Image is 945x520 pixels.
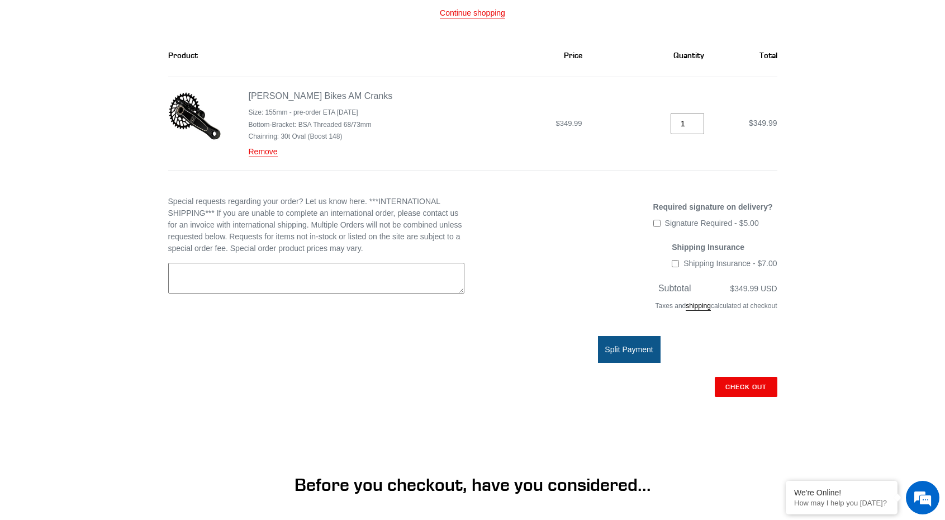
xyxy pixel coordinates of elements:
[249,120,393,130] li: Bottom-Bracket: BSA Threaded 68/73mm
[730,284,777,293] span: $349.99 USD
[672,260,679,267] input: Shipping Insurance - $7.00
[683,259,777,268] span: Shipping Insurance - $7.00
[168,34,443,77] th: Product
[658,283,691,293] span: Subtotal
[183,6,210,32] div: Minimize live chat window
[199,474,747,495] h1: Before you checkout, have you considered...
[249,107,393,117] li: Size: 155mm - pre-order ETA [DATE]
[556,119,582,127] span: $349.99
[605,345,653,354] span: Split Payment
[12,62,29,78] div: Navigation go back
[442,34,595,77] th: Price
[440,8,505,18] a: Continue shopping
[686,302,711,311] a: shipping
[481,295,777,322] div: Taxes and calculated at checkout
[65,141,154,254] span: We're online!
[75,63,205,77] div: Chat with us now
[665,219,759,228] span: Signature Required - $5.00
[249,91,393,101] a: [PERSON_NAME] Bikes AM Cranks
[168,196,464,254] label: Special requests regarding your order? Let us know here. ***INTERNATIONAL SHIPPING*** If you are ...
[653,220,661,227] input: Signature Required - $5.00
[598,336,661,363] button: Split Payment
[653,202,773,211] span: Required signature on delivery?
[794,488,889,497] div: We're Online!
[715,377,777,397] input: Check out
[481,418,777,442] iframe: PayPal-paypal
[249,105,393,141] ul: Product details
[794,499,889,507] p: How may I help you today?
[749,119,777,127] span: $349.99
[672,243,744,252] span: Shipping Insurance
[595,34,716,77] th: Quantity
[716,34,777,77] th: Total
[6,305,213,344] textarea: Type your message and hit 'Enter'
[249,131,393,141] li: Chainring: 30t Oval (Boost 148)
[36,56,64,84] img: d_696896380_company_1647369064580_696896380
[249,147,278,157] a: Remove Canfield Bikes AM Cranks - 155mm - pre-order ETA 9/30/25 / BSA Threaded 68/73mm / 30t Oval...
